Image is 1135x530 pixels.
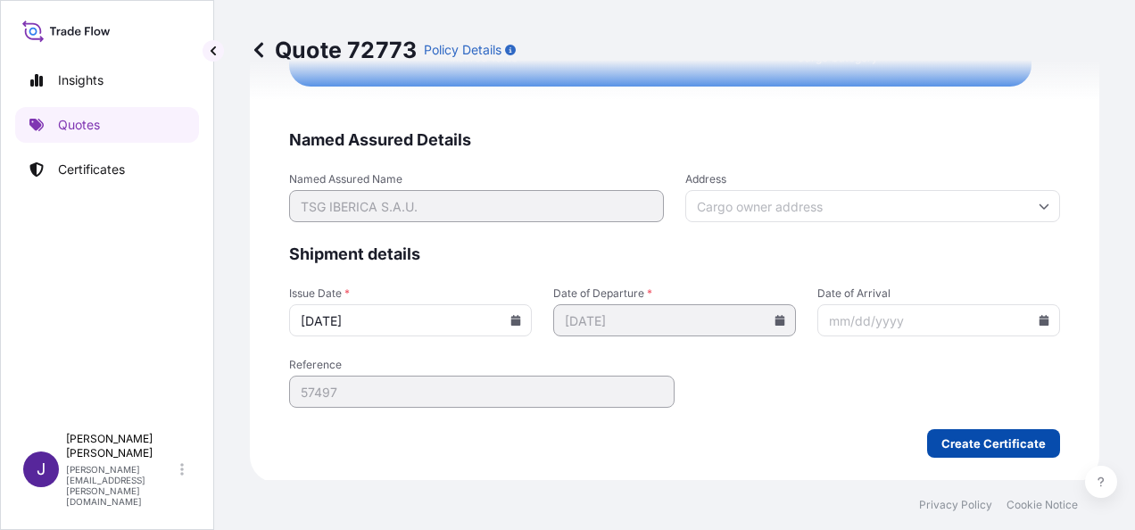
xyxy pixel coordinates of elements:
[424,41,501,59] p: Policy Details
[941,435,1046,452] p: Create Certificate
[289,172,664,186] span: Named Assured Name
[919,498,992,512] a: Privacy Policy
[15,62,199,98] a: Insights
[817,286,1060,301] span: Date of Arrival
[66,464,177,507] p: [PERSON_NAME][EMAIL_ADDRESS][PERSON_NAME][DOMAIN_NAME]
[289,244,1060,265] span: Shipment details
[66,432,177,460] p: [PERSON_NAME] [PERSON_NAME]
[817,304,1060,336] input: mm/dd/yyyy
[58,161,125,178] p: Certificates
[685,172,1060,186] span: Address
[58,71,104,89] p: Insights
[553,286,796,301] span: Date of Departure
[37,460,46,478] span: J
[58,116,100,134] p: Quotes
[289,286,532,301] span: Issue Date
[289,304,532,336] input: mm/dd/yyyy
[685,190,1060,222] input: Cargo owner address
[927,429,1060,458] button: Create Certificate
[289,376,675,408] input: Your internal reference
[289,358,675,372] span: Reference
[15,152,199,187] a: Certificates
[250,36,417,64] p: Quote 72773
[553,304,796,336] input: mm/dd/yyyy
[15,107,199,143] a: Quotes
[1007,498,1078,512] a: Cookie Notice
[289,129,1060,151] span: Named Assured Details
